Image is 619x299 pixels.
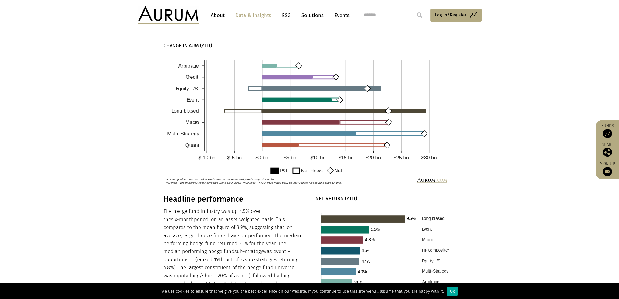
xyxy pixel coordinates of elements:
strong: CHANGE IN AUM (YTD) [164,43,212,48]
a: ESG [279,10,294,21]
span: Log in/Register [435,11,466,19]
a: About [208,10,228,21]
a: Funds [599,123,616,138]
a: Sign up [599,161,616,176]
img: Aurum [138,6,199,24]
img: Access Funds [603,129,612,138]
strong: NET RETURN (YTD) [315,196,357,201]
a: Solutions [298,10,327,21]
div: Ok [447,287,458,296]
span: sub-strategies [245,257,277,262]
a: Data & Insights [232,10,274,21]
h3: Headline performance [164,195,302,204]
a: Log in/Register [430,9,482,22]
img: Share this post [603,148,612,157]
div: Share [599,143,616,157]
a: Events [331,10,350,21]
input: Submit [413,9,426,21]
img: Sign up to our newsletter [603,167,612,176]
span: sub-strategy [234,249,263,254]
span: six-month [171,217,194,222]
